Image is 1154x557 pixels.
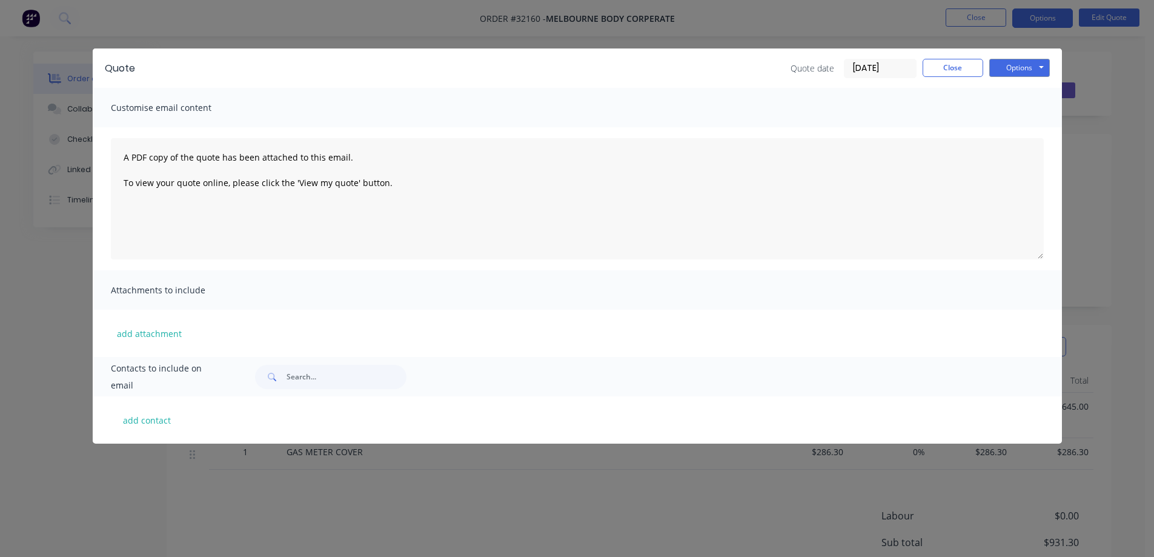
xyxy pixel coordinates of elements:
button: add contact [111,411,184,429]
span: Attachments to include [111,282,244,299]
textarea: A PDF copy of the quote has been attached to this email. To view your quote online, please click ... [111,138,1044,259]
span: Contacts to include on email [111,360,225,394]
div: Quote [105,61,135,76]
span: Customise email content [111,99,244,116]
button: add attachment [111,324,188,342]
input: Search... [287,365,406,389]
span: Quote date [791,62,834,75]
button: Options [989,59,1050,77]
button: Close [923,59,983,77]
